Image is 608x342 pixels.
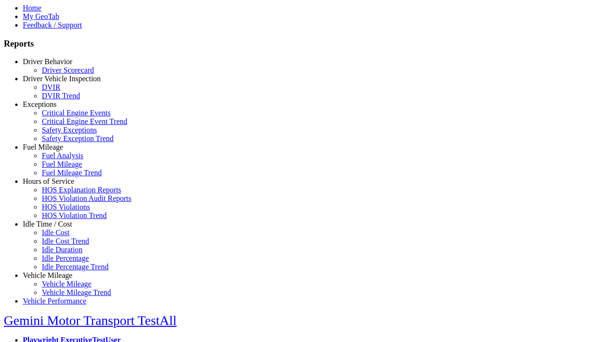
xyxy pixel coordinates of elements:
a: Vehicle Mileage [42,280,91,288]
a: Idle Percentage Trend [42,263,108,271]
a: Feedback / Support [23,21,82,29]
a: Fuel Mileage [23,143,63,151]
a: Driver Behavior [23,57,72,66]
a: Gemini Motor Transport TestAll [4,313,177,328]
a: HOS Explanation Reports [42,186,121,194]
a: Driver Scorecard [42,66,94,74]
a: Driver Vehicle Inspection [23,75,101,83]
a: Fuel Analysis [42,152,84,160]
a: Idle Time / Cost [23,220,72,228]
a: Fuel Mileage Trend [42,169,102,177]
a: Idle Cost [42,228,69,237]
a: Vehicle Mileage [23,271,72,279]
a: Home [23,4,41,12]
h3: Reports [4,38,604,49]
a: HOS Violation Audit Reports [42,194,132,202]
a: Idle Duration [42,246,83,254]
a: Vehicle Performance [23,297,86,305]
a: Idle Percentage [42,254,89,262]
a: DVIR Trend [42,92,80,100]
a: Critical Engine Event Trend [42,117,127,125]
a: Safety Exception Trend [42,134,114,142]
a: Critical Engine Events [42,109,111,117]
a: Exceptions [23,100,57,108]
a: Vehicle Mileage Trend [42,288,111,296]
a: Idle Cost Trend [42,237,89,245]
a: Hours of Service [23,177,74,185]
a: My GeoTab [23,12,59,20]
a: HOS Violations [42,203,90,211]
a: Fuel Mileage [42,160,82,168]
a: Safety Exceptions [42,126,97,134]
a: DVIR [42,83,60,91]
a: HOS Violation Trend [42,211,107,219]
